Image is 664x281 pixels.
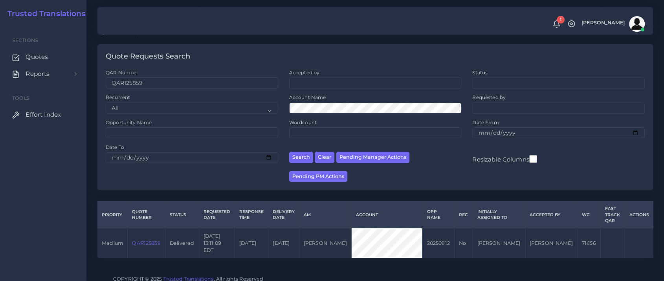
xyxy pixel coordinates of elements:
th: Status [165,202,199,228]
th: Delivery Date [268,202,299,228]
a: Trusted Translations [2,9,86,18]
label: Date From [472,119,499,126]
td: No [454,228,472,258]
span: 1 [557,16,565,24]
button: Pending PM Actions [289,171,347,182]
th: Quote Number [128,202,165,228]
input: Resizable Columns [529,154,537,164]
a: QAR125859 [132,240,160,246]
span: Reports [26,70,50,78]
td: 71656 [577,228,600,258]
label: QAR Number [106,69,138,76]
img: avatar [629,16,645,32]
label: Recurrent [106,94,130,101]
td: Delivered [165,228,199,258]
label: Resizable Columns [472,154,537,164]
label: Wordcount [289,119,317,126]
td: [DATE] [268,228,299,258]
span: Tools [12,95,30,101]
button: Search [289,152,313,163]
label: Accepted by [289,69,320,76]
td: [DATE] [235,228,268,258]
a: Reports [6,66,81,82]
th: Opp Name [422,202,455,228]
td: [PERSON_NAME] [473,228,525,258]
th: Priority [97,202,128,228]
span: Quotes [26,53,48,61]
span: medium [102,240,123,246]
th: Account [351,202,422,228]
span: Effort Index [26,110,61,119]
td: [DATE] 13:11:09 EDT [199,228,235,258]
a: 1 [550,20,563,28]
th: Fast Track QAR [600,202,624,228]
label: Date To [106,144,124,151]
td: [PERSON_NAME] [525,228,577,258]
button: Pending Manager Actions [336,152,409,163]
span: Sections [12,37,38,43]
label: Account Name [289,94,326,101]
a: [PERSON_NAME]avatar [578,16,647,32]
th: Response Time [235,202,268,228]
label: Opportunity Name [106,119,152,126]
label: Status [472,69,488,76]
th: WC [577,202,600,228]
button: Clear [315,152,334,163]
th: AM [299,202,351,228]
th: REC [454,202,472,228]
th: Initially Assigned to [473,202,525,228]
th: Requested Date [199,202,235,228]
td: 20250912 [422,228,455,258]
label: Requested by [472,94,506,101]
td: [PERSON_NAME] [299,228,351,258]
h4: Quote Requests Search [106,52,190,61]
span: [PERSON_NAME] [581,20,625,26]
th: Accepted by [525,202,577,228]
a: Quotes [6,49,81,65]
th: Actions [625,202,653,228]
a: Effort Index [6,107,81,123]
